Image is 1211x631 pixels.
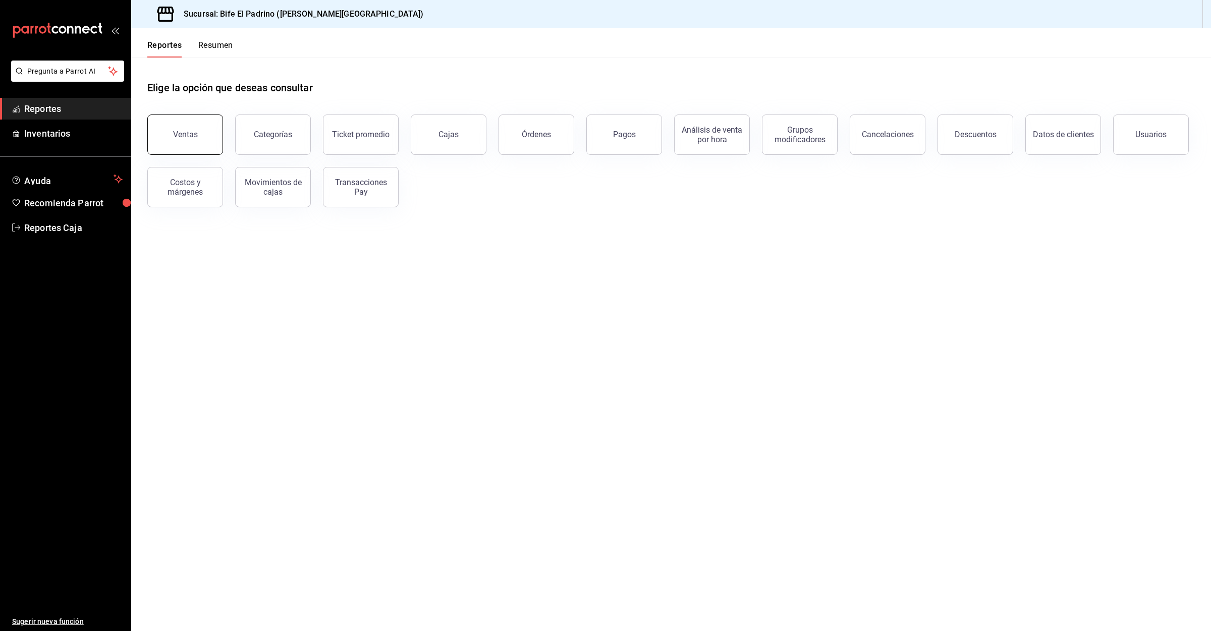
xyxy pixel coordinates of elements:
a: Pregunta a Parrot AI [7,73,124,84]
div: Cajas [438,130,459,139]
div: Descuentos [955,130,997,139]
button: Categorías [235,114,311,155]
div: Usuarios [1135,130,1167,139]
div: Cancelaciones [862,130,914,139]
div: Datos de clientes [1033,130,1094,139]
button: Ventas [147,114,223,155]
div: Ticket promedio [332,130,390,139]
span: Pregunta a Parrot AI [27,66,108,77]
div: Análisis de venta por hora [681,125,743,144]
span: Sugerir nueva función [12,616,123,627]
button: Ticket promedio [323,114,399,155]
button: Usuarios [1113,114,1189,155]
div: Transacciones Pay [329,178,392,197]
button: Análisis de venta por hora [674,114,750,155]
div: Grupos modificadores [768,125,831,144]
button: Pregunta a Parrot AI [11,61,124,82]
div: Costos y márgenes [154,178,216,197]
div: Movimientos de cajas [242,178,304,197]
button: Reportes [147,40,182,58]
button: Transacciones Pay [323,167,399,207]
h1: Elige la opción que deseas consultar [147,80,313,95]
button: Órdenes [499,114,574,155]
div: Órdenes [522,130,551,139]
button: Grupos modificadores [762,114,838,155]
div: Pagos [613,130,636,139]
button: open_drawer_menu [111,26,119,34]
button: Descuentos [938,114,1013,155]
h3: Sucursal: Bife El Padrino ([PERSON_NAME][GEOGRAPHIC_DATA]) [176,8,424,20]
button: Resumen [198,40,233,58]
button: Movimientos de cajas [235,167,311,207]
span: Inventarios [24,127,123,140]
span: Reportes Caja [24,221,123,235]
button: Datos de clientes [1025,114,1101,155]
button: Costos y márgenes [147,167,223,207]
span: Recomienda Parrot [24,196,123,210]
div: Ventas [173,130,198,139]
button: Cajas [411,114,486,155]
span: Reportes [24,102,123,116]
div: navigation tabs [147,40,233,58]
div: Categorías [254,130,292,139]
button: Cancelaciones [850,114,925,155]
button: Pagos [586,114,662,155]
span: Ayuda [24,173,109,185]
